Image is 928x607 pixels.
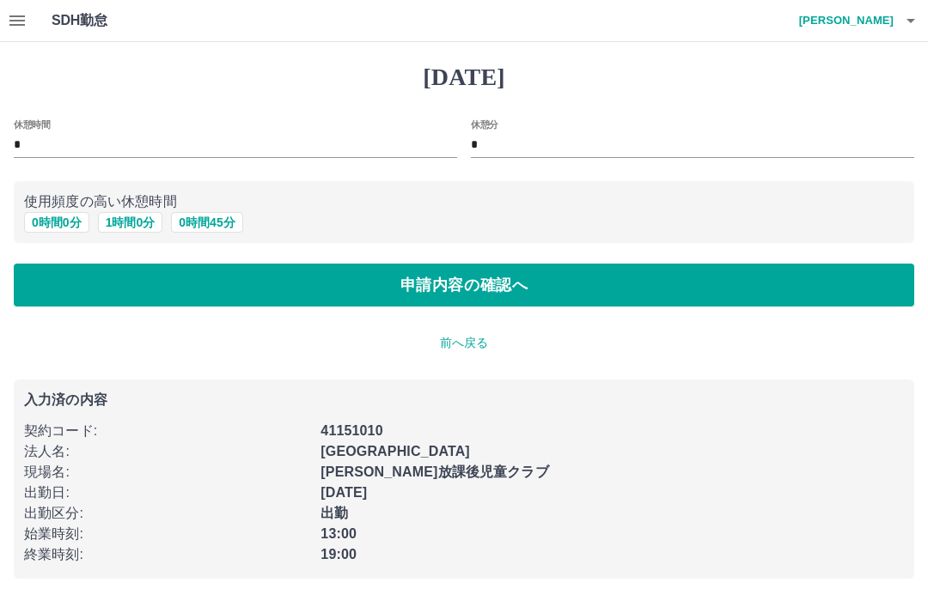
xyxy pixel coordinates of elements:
[24,524,310,544] p: 始業時刻 :
[14,118,50,131] label: 休憩時間
[24,503,310,524] p: 出勤区分 :
[24,441,310,462] p: 法人名 :
[14,334,914,352] p: 前へ戻る
[321,423,382,438] b: 41151010
[14,264,914,307] button: 申請内容の確認へ
[24,393,904,407] p: 入力済の内容
[471,118,498,131] label: 休憩分
[24,421,310,441] p: 契約コード :
[24,191,904,212] p: 使用頻度の高い休憩時間
[321,444,470,458] b: [GEOGRAPHIC_DATA]
[321,464,548,479] b: [PERSON_NAME]放課後児童クラブ
[24,462,310,483] p: 現場名 :
[321,506,348,520] b: 出勤
[98,212,163,233] button: 1時間0分
[24,483,310,503] p: 出勤日 :
[24,212,89,233] button: 0時間0分
[14,63,914,92] h1: [DATE]
[321,485,367,500] b: [DATE]
[321,547,357,561] b: 19:00
[321,526,357,541] b: 13:00
[24,544,310,565] p: 終業時刻 :
[171,212,242,233] button: 0時間45分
